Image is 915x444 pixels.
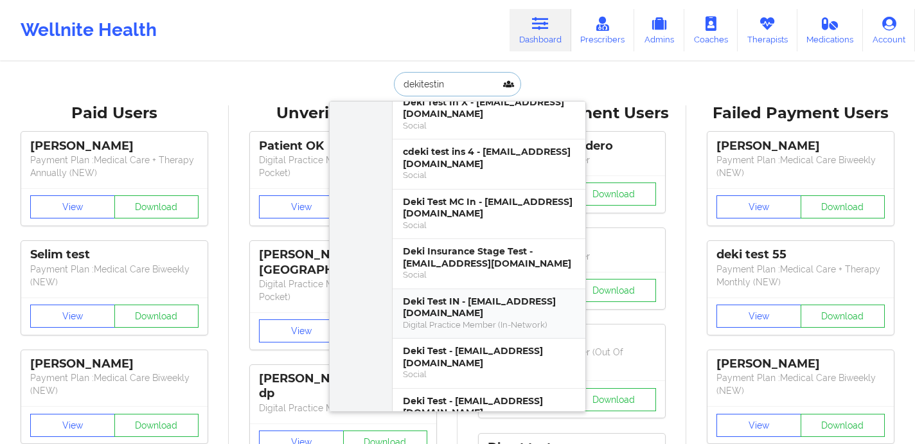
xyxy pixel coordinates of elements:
[716,414,801,437] button: View
[30,263,199,289] p: Payment Plan : Medical Care Biweekly (NEW)
[403,296,575,319] div: Deki Test IN - [EMAIL_ADDRESS][DOMAIN_NAME]
[259,319,344,342] button: View
[403,170,575,181] div: Social
[30,247,199,262] div: Selim test
[259,139,427,154] div: Patient OK
[403,319,575,330] div: Digital Practice Member (In-Network)
[716,247,885,262] div: deki test 55
[238,103,449,123] div: Unverified Users
[30,139,199,154] div: [PERSON_NAME]
[403,120,575,131] div: Social
[716,305,801,328] button: View
[403,96,575,120] div: Deki Test In X - [EMAIL_ADDRESS][DOMAIN_NAME]
[403,146,575,170] div: cdeki test ins 4 - [EMAIL_ADDRESS][DOMAIN_NAME]
[801,305,885,328] button: Download
[716,263,885,289] p: Payment Plan : Medical Care + Therapy Monthly (NEW)
[259,195,344,218] button: View
[30,371,199,397] p: Payment Plan : Medical Care Biweekly (NEW)
[403,395,575,419] div: Deki Test - [EMAIL_ADDRESS][DOMAIN_NAME]
[403,345,575,369] div: Deki Test - [EMAIL_ADDRESS][DOMAIN_NAME]
[801,414,885,437] button: Download
[695,103,906,123] div: Failed Payment Users
[801,195,885,218] button: Download
[9,103,220,123] div: Paid Users
[30,154,199,179] p: Payment Plan : Medical Care + Therapy Annually (NEW)
[30,357,199,371] div: [PERSON_NAME]
[259,371,427,401] div: [PERSON_NAME] ins dp
[403,220,575,231] div: Social
[716,371,885,397] p: Payment Plan : Medical Care Biweekly (NEW)
[114,305,199,328] button: Download
[738,9,797,51] a: Therapists
[684,9,738,51] a: Coaches
[510,9,571,51] a: Dashboard
[403,196,575,220] div: Deki Test MC In - [EMAIL_ADDRESS][DOMAIN_NAME]
[572,388,657,411] button: Download
[572,279,657,302] button: Download
[330,40,392,438] div: Unverified
[259,247,427,277] div: [PERSON_NAME] [GEOGRAPHIC_DATA]
[634,9,684,51] a: Admins
[259,278,427,303] p: Digital Practice Member (Out Of Pocket)
[572,182,657,206] button: Download
[571,9,635,51] a: Prescribers
[716,139,885,154] div: [PERSON_NAME]
[30,414,115,437] button: View
[403,269,575,280] div: Social
[716,154,885,179] p: Payment Plan : Medical Care Biweekly (NEW)
[716,195,801,218] button: View
[403,369,575,380] div: Social
[114,414,199,437] button: Download
[863,9,915,51] a: Account
[259,402,427,414] p: Digital Practice Member (In-Network)
[259,154,427,179] p: Digital Practice Member (Out Of Pocket)
[716,357,885,371] div: [PERSON_NAME]
[114,195,199,218] button: Download
[30,305,115,328] button: View
[403,245,575,269] div: Deki Insurance Stage Test - [EMAIL_ADDRESS][DOMAIN_NAME]
[797,9,864,51] a: Medications
[30,195,115,218] button: View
